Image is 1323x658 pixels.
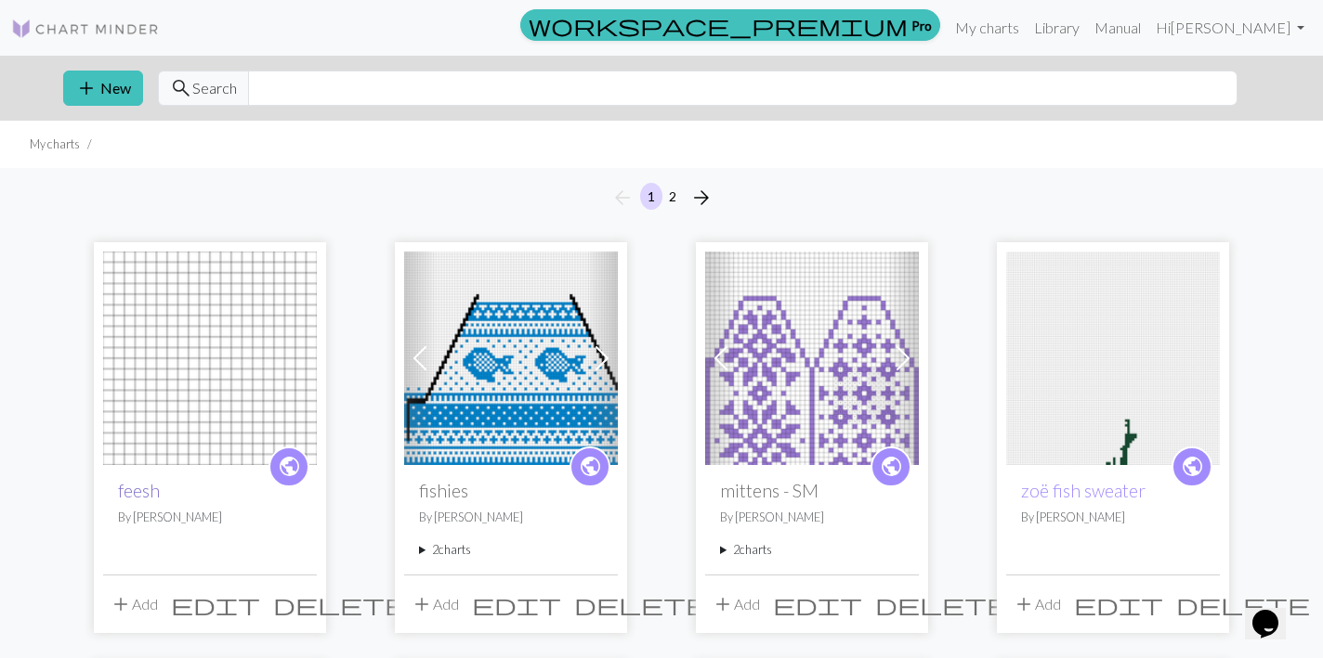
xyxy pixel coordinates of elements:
button: Add [404,587,465,622]
img: feesh [103,252,317,465]
span: delete [574,591,708,617]
span: search [170,75,192,101]
a: fishies [404,347,618,365]
span: workspace_premium [529,12,908,38]
h2: fishies [419,480,603,501]
a: zoë fish sweater [1006,347,1220,365]
img: Logo [11,18,160,40]
i: public [579,448,602,485]
span: add [110,591,132,617]
span: add [1013,591,1035,617]
span: edit [472,591,561,617]
a: Library [1027,9,1087,46]
img: zoë fish sweater [1006,252,1220,465]
i: public [278,448,301,485]
a: feesh [118,480,160,501]
span: add [75,75,98,101]
a: public [1172,446,1212,487]
button: Add [103,587,164,622]
span: add [712,591,734,617]
button: Add [705,587,766,622]
button: 1 [640,183,662,210]
a: public [269,446,309,487]
i: Edit [773,593,862,615]
span: public [1181,452,1204,481]
span: add [411,591,433,617]
img: mittens - SM [705,252,919,465]
button: 2 [661,183,684,210]
span: delete [1176,591,1310,617]
span: delete [875,591,1009,617]
a: mittens - SM [705,347,919,365]
span: public [579,452,602,481]
i: Edit [472,593,561,615]
i: Next [690,187,713,209]
button: Delete [869,587,1015,622]
span: public [880,452,903,481]
nav: Page navigation [604,183,720,213]
i: Edit [171,593,260,615]
span: edit [171,591,260,617]
i: public [1181,448,1204,485]
span: arrow_forward [690,185,713,211]
a: public [570,446,610,487]
span: edit [1074,591,1163,617]
h2: mittens - SM [720,480,904,501]
a: My charts [948,9,1027,46]
button: Delete [267,587,413,622]
i: public [880,448,903,485]
span: public [278,452,301,481]
img: fishies [404,252,618,465]
span: Search [192,77,237,99]
p: By [PERSON_NAME] [720,509,904,526]
a: zoë fish sweater [1021,480,1146,501]
button: Next [683,183,720,213]
button: Add [1006,587,1068,622]
button: New [63,71,143,106]
span: edit [773,591,862,617]
span: delete [273,591,407,617]
button: Delete [568,587,714,622]
a: Hi[PERSON_NAME] [1148,9,1312,46]
iframe: chat widget [1245,584,1304,639]
button: Edit [1068,587,1170,622]
button: Edit [766,587,869,622]
button: Edit [164,587,267,622]
a: public [871,446,911,487]
button: Edit [465,587,568,622]
i: Edit [1074,593,1163,615]
p: By [PERSON_NAME] [1021,509,1205,526]
p: By [PERSON_NAME] [118,509,302,526]
p: By [PERSON_NAME] [419,509,603,526]
a: Pro [520,9,940,41]
button: Delete [1170,587,1316,622]
summary: 2charts [419,541,603,559]
summary: 2charts [720,541,904,559]
li: My charts [30,135,80,153]
a: feesh [103,347,317,365]
a: Manual [1087,9,1148,46]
